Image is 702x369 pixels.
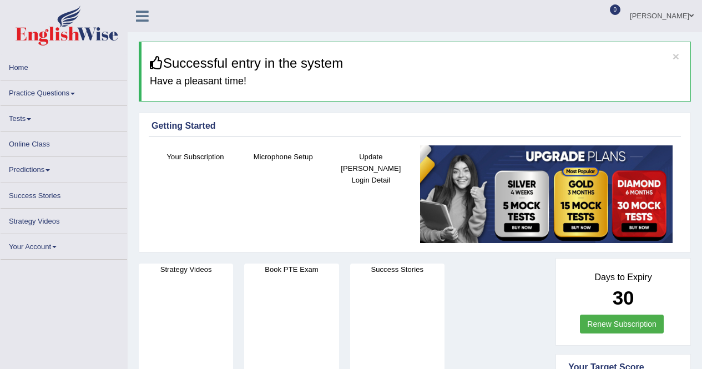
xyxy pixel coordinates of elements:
[1,55,127,77] a: Home
[1,106,127,128] a: Tests
[610,4,621,15] span: 0
[151,119,678,133] div: Getting Started
[350,264,445,275] h4: Success Stories
[673,50,679,62] button: ×
[150,76,682,87] h4: Have a pleasant time!
[1,183,127,205] a: Success Stories
[1,234,127,256] a: Your Account
[613,287,634,309] b: 30
[139,264,233,275] h4: Strategy Videos
[245,151,321,163] h4: Microphone Setup
[1,80,127,102] a: Practice Questions
[244,264,339,275] h4: Book PTE Exam
[580,315,664,333] a: Renew Subscription
[157,151,234,163] h4: Your Subscription
[1,132,127,153] a: Online Class
[568,272,678,282] h4: Days to Expiry
[332,151,409,186] h4: Update [PERSON_NAME] Login Detail
[1,209,127,230] a: Strategy Videos
[150,56,682,70] h3: Successful entry in the system
[420,145,673,243] img: small5.jpg
[1,157,127,179] a: Predictions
